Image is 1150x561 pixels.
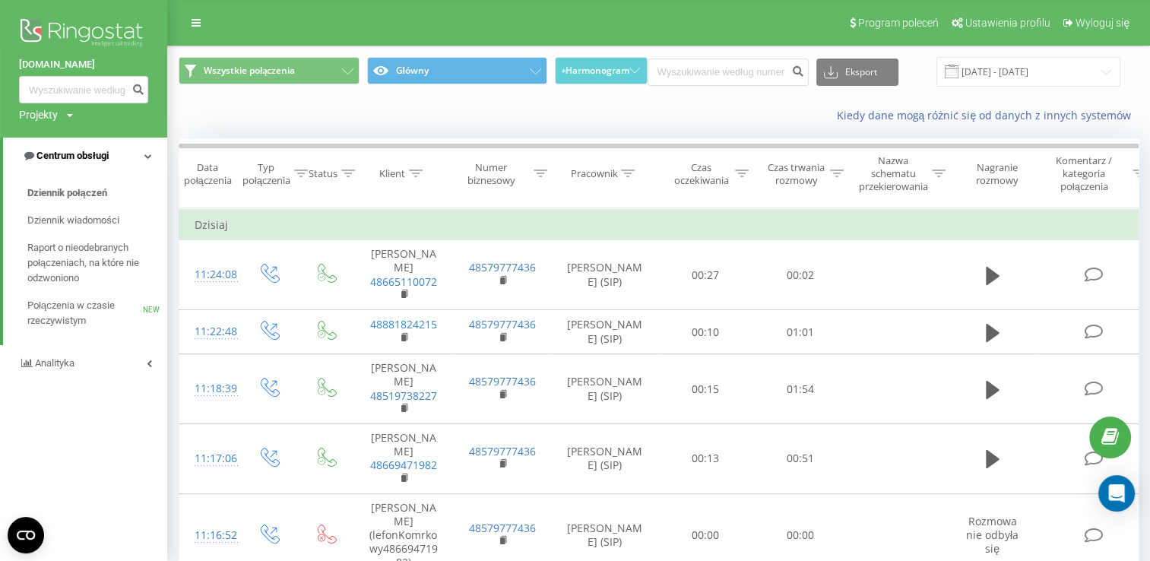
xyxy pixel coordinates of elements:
button: Główny [367,57,548,84]
td: [PERSON_NAME] [354,240,453,310]
div: 11:17:06 [195,444,225,474]
a: 48579777436 [469,260,536,274]
a: 48579777436 [469,521,536,535]
span: Ustawienia profilu [965,17,1050,29]
td: 00:13 [658,423,753,493]
td: 01:54 [753,354,848,424]
a: Dziennik wiadomości [27,207,167,234]
input: Wyszukiwanie według numeru [648,59,809,86]
td: 00:27 [658,240,753,310]
a: 48669471982 [370,458,437,472]
a: Raport o nieodebranych połączeniach, na które nie odzwoniono [27,234,167,292]
div: Data połączenia [179,161,236,187]
div: 11:24:08 [195,260,225,290]
a: Połączenia w czasie rzeczywistymNEW [27,292,167,334]
button: Wszystkie połączenia [179,57,360,84]
span: Wszystkie połączenia [204,65,295,77]
a: [DOMAIN_NAME] [19,57,148,72]
a: Centrum obsługi [3,138,167,174]
a: 48665110072 [370,274,437,289]
span: Program poleceń [858,17,939,29]
div: Pracownik [570,167,617,180]
span: Centrum obsługi [36,150,109,161]
td: [PERSON_NAME] (SIP) [552,310,658,354]
span: Analityka [35,357,74,369]
td: 00:10 [658,310,753,354]
a: 48579777436 [469,317,536,331]
span: Wyloguj się [1076,17,1129,29]
div: 11:18:39 [195,374,225,404]
a: 48519738227 [370,388,437,403]
div: Typ połączenia [242,161,290,187]
td: [PERSON_NAME] [354,354,453,424]
img: Ringostat logo [19,15,148,53]
td: 00:02 [753,240,848,310]
a: 48881824215 [370,317,437,331]
div: Open Intercom Messenger [1098,475,1135,512]
button: Open CMP widget [8,517,44,553]
a: 48579777436 [469,374,536,388]
td: [PERSON_NAME] (SIP) [552,240,658,310]
div: Czas trwania rozmowy [766,161,826,187]
td: [PERSON_NAME] (SIP) [552,423,658,493]
span: Harmonogram [565,65,629,76]
div: 11:22:48 [195,317,225,347]
td: 00:51 [753,423,848,493]
div: Projekty [19,107,58,122]
a: Dziennik połączeń [27,179,167,207]
span: Połączenia w czasie rzeczywistym [27,298,143,328]
button: Eksport [816,59,898,86]
div: Numer biznesowy [453,161,531,187]
a: 48579777436 [469,444,536,458]
div: Nazwa schematu przekierowania [859,154,928,193]
span: Raport o nieodebranych połączeniach, na które nie odzwoniono [27,240,160,286]
div: Klient [379,167,405,180]
div: Komentarz / kategoria połączenia [1040,154,1129,193]
a: Kiedy dane mogą różnić się od danych z innych systemów [836,108,1139,122]
div: Czas oczekiwania [671,161,731,187]
div: Status [309,167,337,180]
span: Dziennik połączeń [27,185,107,201]
td: 00:15 [658,354,753,424]
td: 01:01 [753,310,848,354]
button: Harmonogram [555,57,647,84]
div: 11:16:52 [195,521,225,550]
div: Nagranie rozmowy [960,161,1034,187]
span: Dziennik wiadomości [27,213,119,228]
td: [PERSON_NAME] [354,423,453,493]
span: Rozmowa nie odbyła się [966,514,1019,556]
td: [PERSON_NAME] (SIP) [552,354,658,424]
input: Wyszukiwanie według numeru [19,76,148,103]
